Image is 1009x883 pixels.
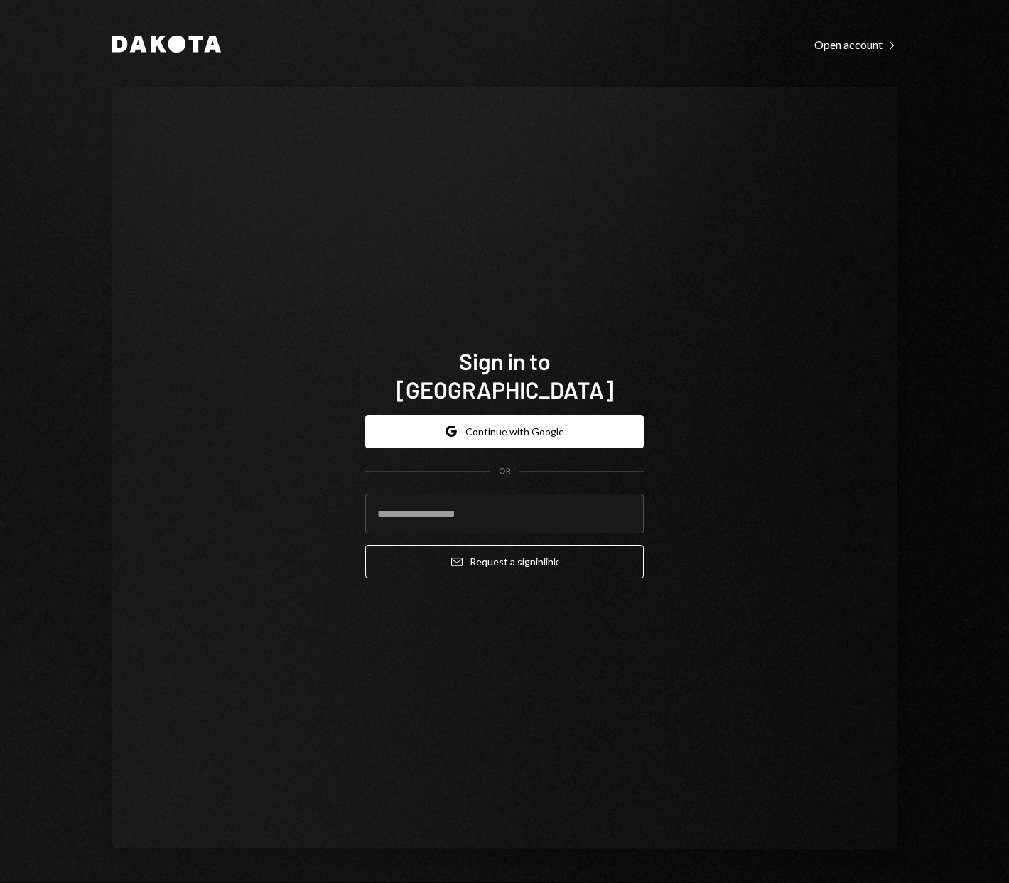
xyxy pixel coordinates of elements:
h1: Sign in to [GEOGRAPHIC_DATA] [365,347,644,403]
button: Continue with Google [365,415,644,448]
a: Open account [814,36,897,52]
div: Open account [814,38,897,52]
div: OR [499,465,511,477]
button: Request a signinlink [365,545,644,578]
